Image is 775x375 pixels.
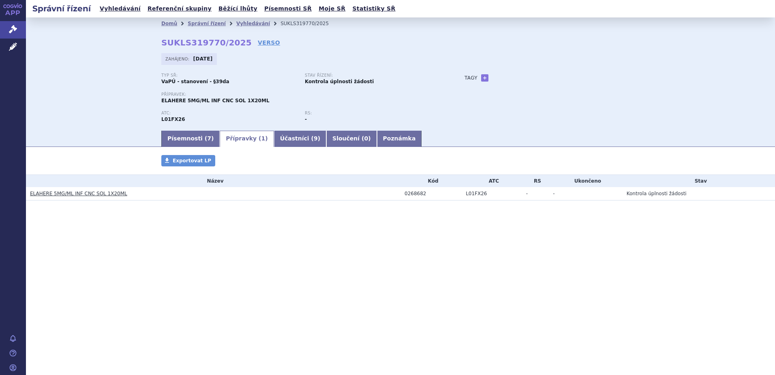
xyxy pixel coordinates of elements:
p: Přípravek: [161,92,448,97]
a: ELAHERE 5MG/ML INF CNC SOL 1X20ML [30,191,127,196]
span: 7 [207,135,211,142]
strong: SUKLS319770/2025 [161,38,252,47]
a: Účastníci (9) [274,131,326,147]
td: MIRVETUXIMAB SORAVTANSIN [462,187,522,200]
a: Přípravky (1) [220,131,274,147]
strong: [DATE] [193,56,213,62]
a: Moje SŘ [316,3,348,14]
td: Kontrola úplnosti žádosti [623,187,775,200]
a: Sloučení (0) [326,131,377,147]
p: ATC: [161,111,297,116]
p: Stav řízení: [305,73,440,78]
a: Písemnosti SŘ [262,3,314,14]
a: + [481,74,488,82]
a: Vyhledávání [236,21,270,26]
p: RS: [305,111,440,116]
strong: MIRVETUXIMAB SORAVTANSIN [161,116,185,122]
h2: Správní řízení [26,3,97,14]
th: Název [26,175,400,187]
a: Vyhledávání [97,3,143,14]
strong: Kontrola úplnosti žádosti [305,79,374,84]
a: Domů [161,21,177,26]
li: SUKLS319770/2025 [280,17,339,30]
a: Správní řízení [188,21,226,26]
th: Kód [400,175,462,187]
span: - [553,191,554,196]
span: ELAHERE 5MG/ML INF CNC SOL 1X20ML [161,98,270,103]
strong: VaPÚ - stanovení - §39da [161,79,229,84]
th: ATC [462,175,522,187]
span: 9 [314,135,318,142]
a: Statistiky SŘ [350,3,398,14]
a: Písemnosti (7) [161,131,220,147]
a: Běžící lhůty [216,3,260,14]
span: 1 [261,135,265,142]
span: 0 [364,135,368,142]
p: Typ SŘ: [161,73,297,78]
a: Exportovat LP [161,155,215,166]
span: Exportovat LP [173,158,211,164]
th: Ukončeno [549,175,623,187]
a: VERSO [258,39,280,47]
strong: - [305,116,307,122]
a: Poznámka [377,131,422,147]
th: RS [522,175,549,187]
span: Zahájeno: [165,56,191,62]
a: Referenční skupiny [145,3,214,14]
span: - [526,191,528,196]
th: Stav [623,175,775,187]
div: 0268682 [405,191,462,196]
h3: Tagy [465,73,477,83]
